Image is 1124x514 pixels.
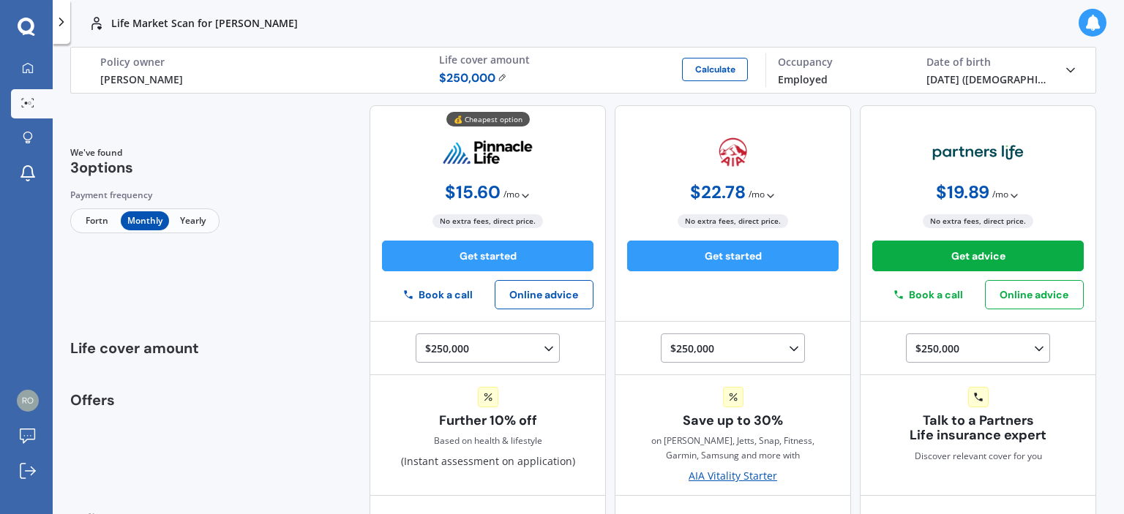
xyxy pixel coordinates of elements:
[70,146,133,159] span: We've found
[425,340,556,358] div: $250,000
[932,144,1024,162] img: partners-life.webp
[446,112,530,126] div: 💰 Cheapest option
[926,72,1052,87] div: [DATE] ([DEMOGRAPHIC_DATA].)
[121,211,168,230] span: Monthly
[498,73,507,82] img: Edit
[936,182,989,203] span: $ 19.89
[682,58,748,81] button: Calculate
[627,241,839,271] button: Get started
[401,387,575,469] div: (Instant assessment on application)
[445,182,501,203] span: $ 15.60
[690,182,746,203] span: $ 22.78
[778,72,903,87] div: Employed
[749,187,765,202] span: / mo
[926,56,1052,69] div: Date of birth
[111,16,298,31] p: Life Market Scan for [PERSON_NAME]
[778,56,903,69] div: Occupancy
[73,211,121,230] span: Fortn
[503,187,520,202] span: / mo
[992,187,1008,202] span: / mo
[382,283,495,306] button: Book a call
[70,158,133,177] span: 3 options
[434,434,542,448] div: Based on health & lifestyle
[689,469,777,483] div: AIA Vitality Starter
[915,449,1042,464] span: Discover relevant cover for you
[100,56,416,69] div: Policy owner
[719,137,747,168] img: aia.webp
[439,413,537,428] span: Further 10% off
[382,241,593,271] button: Get started
[627,434,839,463] span: on [PERSON_NAME], Jetts, Snap, Fitness, Garmin, Samsung and more with
[985,280,1084,309] button: Online advice
[439,53,754,67] div: Life cover amount
[169,211,217,230] span: Yearly
[432,214,543,228] span: No extra fees, direct price.
[872,241,1084,271] button: Get advice
[70,393,230,496] div: Offers
[17,390,39,412] img: 02004227ff14723371e2c75fa80f3c97
[70,188,220,203] div: Payment frequency
[872,413,1084,444] span: Talk to a Partners Life insurance expert
[678,214,788,228] span: No extra fees, direct price.
[88,15,105,32] img: life.f720d6a2d7cdcd3ad642.svg
[442,140,533,165] img: pinnacle.webp
[439,69,507,87] span: $ 250,000
[670,340,801,358] div: $250,000
[923,214,1033,228] span: No extra fees, direct price.
[100,72,416,87] div: [PERSON_NAME]
[70,322,230,375] div: Life cover amount
[915,340,1046,358] div: $250,000
[872,283,985,306] button: Book a call
[683,413,783,428] span: Save up to 30%
[495,280,593,309] button: Online advice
